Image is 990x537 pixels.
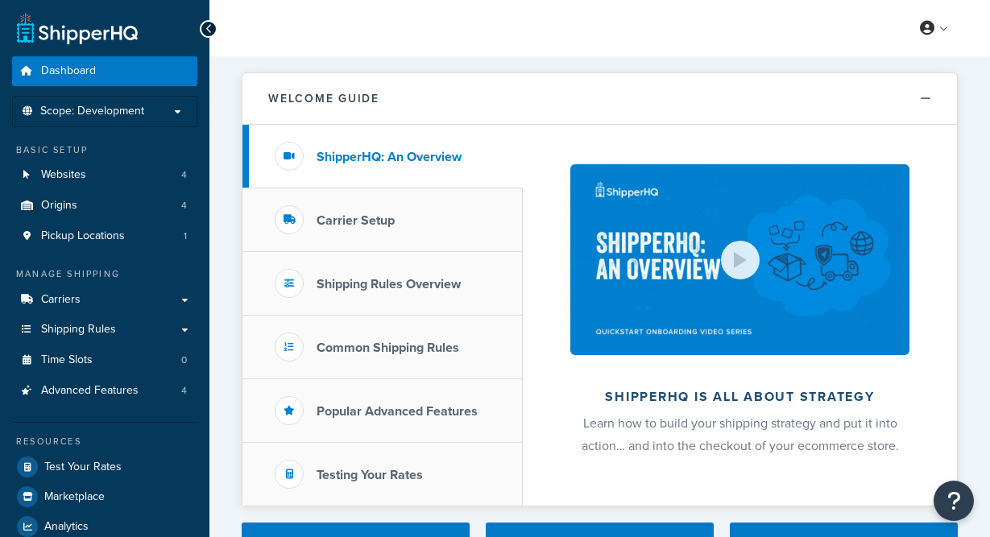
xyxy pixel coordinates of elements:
[41,293,81,307] span: Carriers
[12,376,197,406] li: Advanced Features
[12,221,197,251] li: Pickup Locations
[12,56,197,86] a: Dashboard
[12,345,197,375] a: Time Slots0
[41,384,139,398] span: Advanced Features
[40,105,144,118] span: Scope: Development
[242,73,957,125] button: Welcome Guide
[317,277,461,291] h3: Shipping Rules Overview
[317,468,423,482] h3: Testing Your Rates
[317,150,462,164] h3: ShipperHQ: An Overview
[181,384,187,398] span: 4
[181,168,187,182] span: 4
[184,229,187,243] span: 1
[41,353,93,367] span: Time Slots
[570,164,909,355] img: ShipperHQ is all about strategy
[12,435,197,448] div: Resources
[12,315,197,345] a: Shipping Rules
[41,199,77,213] span: Origins
[317,404,478,419] h3: Popular Advanced Features
[12,267,197,281] div: Manage Shipping
[41,323,116,337] span: Shipping Rules
[41,229,125,243] span: Pickup Locations
[41,168,86,182] span: Websites
[44,461,122,474] span: Test Your Rates
[12,376,197,406] a: Advanced Features4
[181,199,187,213] span: 4
[12,452,197,481] a: Test Your Rates
[565,390,914,404] h2: ShipperHQ is all about strategy
[317,213,395,228] h3: Carrier Setup
[582,414,899,455] span: Learn how to build your shipping strategy and put it into action… and into the checkout of your e...
[41,64,96,78] span: Dashboard
[44,520,89,534] span: Analytics
[44,490,105,504] span: Marketplace
[181,353,187,367] span: 0
[12,143,197,157] div: Basic Setup
[268,93,379,105] h2: Welcome Guide
[12,285,197,315] a: Carriers
[934,481,974,521] button: Open Resource Center
[12,191,197,221] a: Origins4
[12,160,197,190] li: Websites
[12,191,197,221] li: Origins
[12,482,197,511] a: Marketplace
[12,160,197,190] a: Websites4
[12,221,197,251] a: Pickup Locations1
[12,345,197,375] li: Time Slots
[317,341,459,355] h3: Common Shipping Rules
